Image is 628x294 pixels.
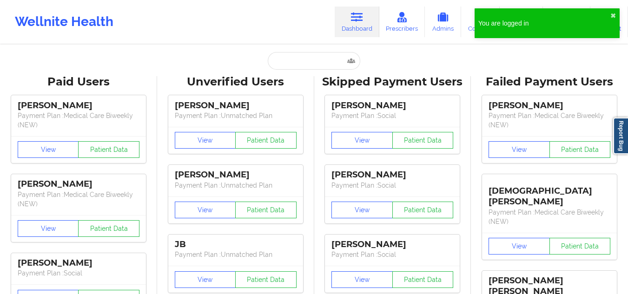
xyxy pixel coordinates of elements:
div: [PERSON_NAME] [331,170,453,180]
div: JB [175,239,297,250]
p: Payment Plan : Medical Care Biweekly (NEW) [18,190,139,209]
div: Paid Users [7,75,151,89]
p: Payment Plan : Social [331,250,453,259]
button: Patient Data [392,132,454,149]
button: Patient Data [235,202,297,218]
button: Patient Data [549,238,611,255]
button: View [18,220,79,237]
button: View [331,271,393,288]
a: Coaches [461,7,500,37]
div: [PERSON_NAME] [175,170,297,180]
a: Prescribers [379,7,425,37]
div: [PERSON_NAME] [18,179,139,189]
button: View [18,141,79,158]
button: close [610,12,616,20]
a: Report Bug [613,118,628,154]
div: [PERSON_NAME] [331,239,453,250]
p: Payment Plan : Medical Care Biweekly (NEW) [18,111,139,130]
p: Payment Plan : Social [331,181,453,190]
div: Failed Payment Users [477,75,621,89]
div: Unverified Users [164,75,308,89]
button: Patient Data [392,202,454,218]
button: View [331,202,393,218]
button: View [175,271,236,288]
button: Patient Data [392,271,454,288]
button: View [489,238,550,255]
button: Patient Data [235,132,297,149]
button: View [489,141,550,158]
p: Payment Plan : Unmatched Plan [175,111,297,120]
p: Payment Plan : Medical Care Biweekly (NEW) [489,111,610,130]
div: Skipped Payment Users [321,75,465,89]
div: [PERSON_NAME] [18,258,139,268]
p: Payment Plan : Social [18,268,139,278]
p: Payment Plan : Medical Care Biweekly (NEW) [489,208,610,226]
div: You are logged in [478,19,610,28]
button: View [175,202,236,218]
a: Admins [425,7,461,37]
div: [PERSON_NAME] [489,100,610,111]
p: Payment Plan : Social [331,111,453,120]
button: Patient Data [78,220,139,237]
div: [PERSON_NAME] [18,100,139,111]
div: [DEMOGRAPHIC_DATA][PERSON_NAME] [489,179,610,207]
button: View [175,132,236,149]
button: Patient Data [235,271,297,288]
div: [PERSON_NAME] [331,100,453,111]
div: [PERSON_NAME] [175,100,297,111]
a: Dashboard [335,7,379,37]
button: Patient Data [78,141,139,158]
button: Patient Data [549,141,611,158]
p: Payment Plan : Unmatched Plan [175,181,297,190]
button: View [331,132,393,149]
p: Payment Plan : Unmatched Plan [175,250,297,259]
